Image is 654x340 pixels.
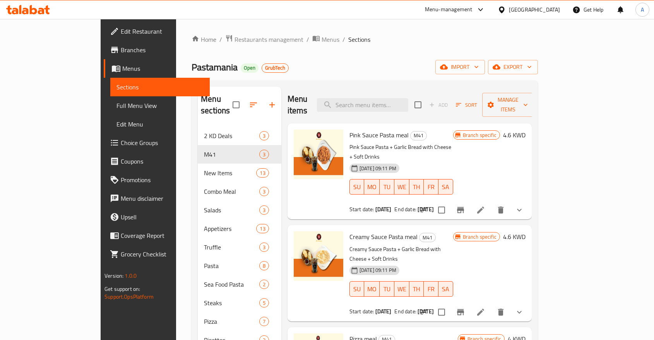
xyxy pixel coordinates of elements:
span: Open [241,65,259,71]
span: Sections [348,35,370,44]
span: MO [367,181,377,193]
h6: 4.6 KWD [503,130,526,140]
span: Combo Meal [204,187,259,196]
span: 1.0.0 [125,271,137,281]
span: TU [383,284,391,295]
button: WE [394,281,409,297]
div: items [259,317,269,326]
span: Pizza [204,317,259,326]
div: Truffle3 [198,238,281,256]
a: Choice Groups [104,133,210,152]
a: Edit menu item [476,205,485,215]
span: 3 [260,132,269,140]
span: Steaks [204,298,259,308]
div: Menu-management [425,5,473,14]
span: Select to update [433,304,450,320]
div: 2 KD Deals3 [198,126,281,145]
span: Sort items [451,99,482,111]
span: Choice Groups [121,138,204,147]
a: Promotions [104,171,210,189]
span: Upsell [121,212,204,222]
button: sort-choices [415,303,433,321]
button: delete [491,303,510,321]
span: Select to update [433,202,450,218]
span: import [442,62,479,72]
span: Grocery Checklist [121,249,204,259]
span: TH [413,284,421,295]
span: SA [442,284,450,295]
button: FR [424,281,438,297]
span: Branch specific [460,233,500,241]
div: items [259,243,269,252]
li: / [219,35,222,44]
a: Sections [110,78,210,96]
img: Creamy Sauce Pasta meal [294,231,343,281]
a: Menus [312,34,339,44]
h2: Menu items [288,93,308,116]
span: SU [353,181,361,193]
input: search [317,98,408,112]
a: Edit Restaurant [104,22,210,41]
span: 3 [260,207,269,214]
a: Full Menu View [110,96,210,115]
span: A [641,5,644,14]
svg: Show Choices [515,308,524,317]
div: items [259,150,269,159]
div: Salads3 [198,201,281,219]
span: Start date: [349,306,374,316]
span: WE [397,284,406,295]
span: Sea Food Pasta [204,280,259,289]
button: export [488,60,538,74]
button: sort-choices [415,201,433,219]
span: Manage items [488,95,528,114]
button: import [435,60,485,74]
button: FR [424,179,438,195]
div: Pasta [204,261,259,270]
a: Support.OpsPlatform [104,292,154,302]
span: Menus [122,64,204,73]
span: 8 [260,262,269,270]
button: TH [409,179,424,195]
a: Menus [104,59,210,78]
div: items [259,261,269,270]
span: 2 [260,281,269,288]
div: New Items13 [198,164,281,182]
span: Coupons [121,157,204,166]
button: TH [409,281,424,297]
button: SU [349,281,365,297]
span: Promotions [121,175,204,185]
div: items [256,224,269,233]
div: M41 [410,131,427,140]
b: [DATE] [375,204,392,214]
span: Appetizers [204,224,256,233]
div: Sea Food Pasta2 [198,275,281,294]
a: Menu disclaimer [104,189,210,208]
button: TU [380,179,394,195]
span: Coverage Report [121,231,204,240]
div: Steaks5 [198,294,281,312]
button: Sort [454,99,479,111]
h6: 4.6 KWD [503,231,526,242]
span: Edit Menu [116,120,204,129]
span: [DATE] 09:11 PM [356,165,399,172]
button: show more [510,303,529,321]
span: New Items [204,168,256,178]
button: MO [364,281,380,297]
span: End date: [394,204,416,214]
div: items [259,131,269,140]
span: GrubTech [262,65,288,71]
div: Truffle [204,243,259,252]
span: Branches [121,45,204,55]
div: items [259,205,269,215]
span: Sections [116,82,204,92]
a: Coupons [104,152,210,171]
span: SU [353,284,361,295]
span: M41 [411,131,426,140]
button: MO [364,179,380,195]
nav: breadcrumb [192,34,538,44]
span: Sort [456,101,477,109]
div: Combo Meal3 [198,182,281,201]
button: SU [349,179,365,195]
div: Pasta8 [198,256,281,275]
